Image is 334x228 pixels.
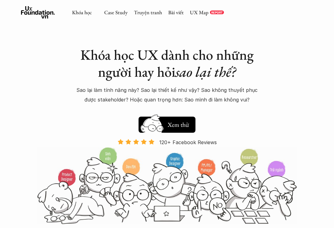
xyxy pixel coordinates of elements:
[75,46,259,80] h1: Khóa học UX dành cho những người hay hỏi
[134,9,162,16] a: Truyện tranh
[75,85,259,104] p: Sao lại làm tính năng này? Sao lại thiết kế như vậy? Sao không thuyết phục được stakeholder? Hoặc...
[72,9,92,16] a: Khóa học
[139,114,195,133] a: Xem thử
[210,11,224,14] a: REPORT
[190,9,208,16] a: UX Map
[168,9,184,16] a: Bài viết
[159,138,217,147] p: 120+ Facebook Reviews
[175,62,236,81] em: sao lại thế?
[211,11,223,14] p: REPORT
[104,9,128,16] a: Case Study
[168,120,189,129] h5: Xem thử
